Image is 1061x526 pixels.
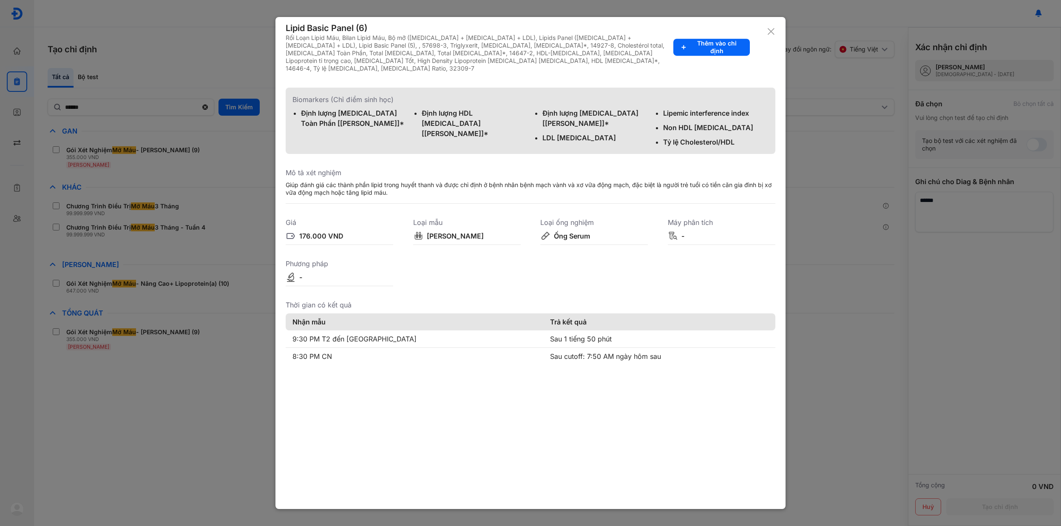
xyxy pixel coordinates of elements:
[427,231,484,241] div: [PERSON_NAME]
[286,348,543,365] td: 8:30 PM CN
[542,108,648,128] div: Định lượng [MEDICAL_DATA] [[PERSON_NAME]]*
[542,133,648,143] div: LDL [MEDICAL_DATA]
[554,231,590,241] div: Ống Serum
[422,108,527,139] div: Định lượng HDL [MEDICAL_DATA] [[PERSON_NAME]]*
[286,259,393,269] div: Phương pháp
[299,272,302,282] div: -
[286,168,775,178] div: Mô tả xét nghiệm
[286,217,393,227] div: Giá
[299,231,343,241] div: 176.000 VND
[673,39,750,56] button: Thêm vào chỉ định
[681,231,684,241] div: -
[286,22,673,34] div: Lipid Basic Panel (6)
[286,181,775,196] div: Giúp đánh giá các thành phần lipid trong huyết thanh và được chỉ định ở bệnh nhân bệnh mạch vành ...
[543,313,775,330] th: Trả kết quả
[663,108,769,118] div: Lipemic interference index
[286,300,775,310] div: Thời gian có kết quả
[663,122,769,133] div: Non HDL [MEDICAL_DATA]
[543,348,775,365] td: Sau cutoff: 7:50 AM ngày hôm sau
[286,313,543,330] th: Nhận mẫu
[301,108,406,128] div: Định lượng [MEDICAL_DATA] Toàn Phần [[PERSON_NAME]]*
[286,34,673,72] div: Rối Loạn Lipid Máu, Bilan Lipid Máu, Bộ mỡ ([MEDICAL_DATA] + [MEDICAL_DATA] + LDL), Lipids Panel ...
[286,330,543,348] td: 9:30 PM T2 đến [GEOGRAPHIC_DATA]
[663,137,769,147] div: Tỷ lệ Cholesterol/HDL
[292,94,769,105] div: Biomarkers (Chỉ điểm sinh học)
[413,217,521,227] div: Loại mẫu
[668,217,775,227] div: Máy phân tích
[543,330,775,348] td: Sau 1 tiếng 50 phút
[540,217,648,227] div: Loại ống nghiệm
